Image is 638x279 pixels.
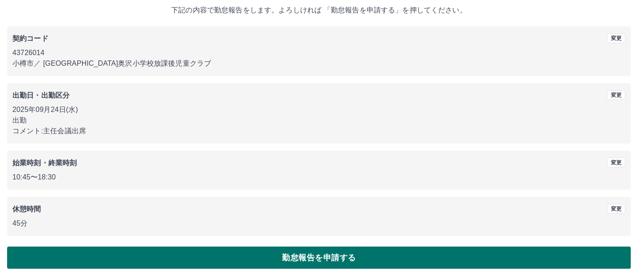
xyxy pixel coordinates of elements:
[12,115,626,126] p: 出勤
[12,92,70,99] b: 出勤日・出勤区分
[12,218,626,229] p: 45分
[607,90,626,100] button: 変更
[12,35,48,42] b: 契約コード
[12,172,626,183] p: 10:45 〜 18:30
[12,159,77,167] b: 始業時刻・終業時刻
[12,205,41,213] b: 休憩時間
[7,247,631,269] button: 勤怠報告を申請する
[12,104,626,115] p: 2025年09月24日(水)
[607,204,626,214] button: 変更
[7,5,631,16] p: 下記の内容で勤怠報告をします。よろしければ 「勤怠報告を申請する」を押してください。
[12,58,626,69] p: 小樽市 ／ [GEOGRAPHIC_DATA]奥沢小学校放課後児童クラブ
[607,158,626,167] button: 変更
[12,48,626,58] p: 43726014
[12,126,626,136] p: コメント: 主任会議出席
[607,33,626,43] button: 変更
